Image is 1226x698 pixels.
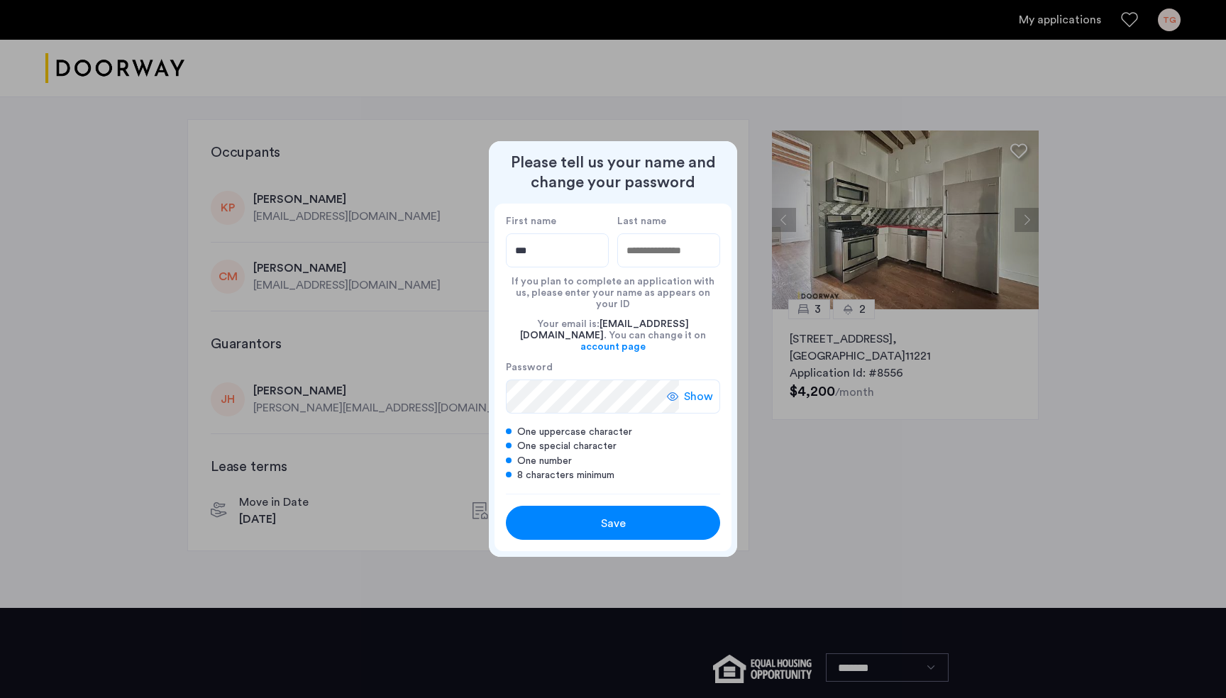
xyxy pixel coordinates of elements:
span: [EMAIL_ADDRESS][DOMAIN_NAME] [520,319,689,340]
div: One number [506,454,720,468]
label: Last name [617,215,720,228]
div: Your email is: . You can change it on [506,310,720,361]
label: First name [506,215,609,228]
span: Save [601,515,626,532]
h2: Please tell us your name and change your password [495,153,731,192]
a: account page [580,341,646,353]
div: 8 characters minimum [506,468,720,482]
span: Show [684,388,713,405]
div: One special character [506,439,720,453]
div: One uppercase character [506,425,720,439]
div: If you plan to complete an application with us, please enter your name as appears on your ID [506,267,720,310]
button: button [506,506,720,540]
label: Password [506,361,679,374]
